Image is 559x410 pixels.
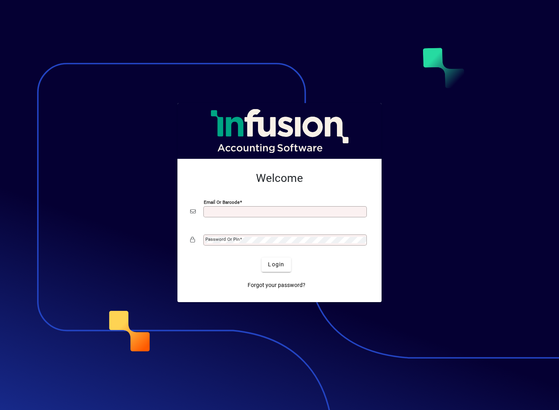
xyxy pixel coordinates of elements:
[244,278,309,293] a: Forgot your password?
[262,258,291,272] button: Login
[205,236,240,242] mat-label: Password or Pin
[204,199,240,205] mat-label: Email or Barcode
[268,260,284,269] span: Login
[190,172,369,185] h2: Welcome
[248,281,305,289] span: Forgot your password?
